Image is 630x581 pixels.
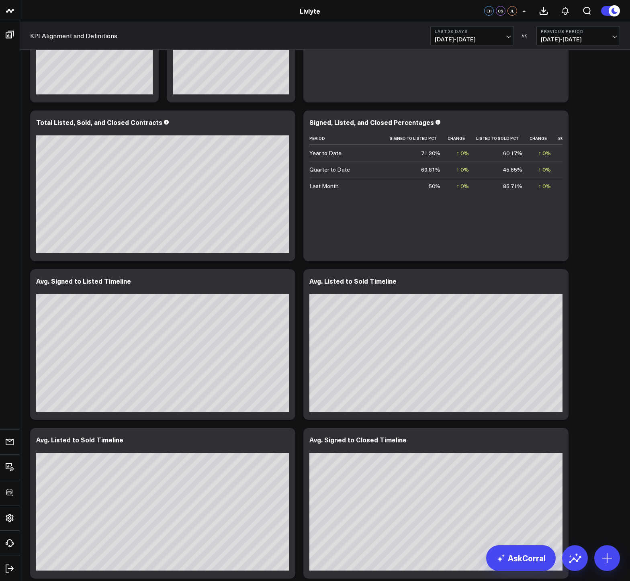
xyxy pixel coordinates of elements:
div: ↑ 0% [456,182,469,190]
div: ↑ 0% [538,182,551,190]
div: 71.30% [421,149,440,157]
div: Signed, Listed, and Closed Percentages [309,118,434,127]
div: JL [507,6,517,16]
div: EH [484,6,494,16]
div: ↑ 0% [538,149,551,157]
div: Year to Date [309,149,342,157]
div: ↑ 0% [456,166,469,174]
button: Last 30 Days[DATE]-[DATE] [430,26,514,45]
div: Avg. Listed to Sold Timeline [309,276,397,285]
div: Quarter to Date [309,166,350,174]
div: 60.17% [503,149,522,157]
th: Change [530,132,558,145]
th: Sold To Closed Pct [558,132,614,145]
div: Last Month [309,182,339,190]
th: Signed To Listed Pct [390,132,448,145]
div: VS [518,33,532,38]
th: Listed To Sold Pct [476,132,530,145]
th: Change [448,132,476,145]
div: 85.71% [503,182,522,190]
div: Total Listed, Sold, and Closed Contracts [36,118,162,127]
div: ↑ 0% [538,166,551,174]
a: KPI Alignment and Definitions [30,31,117,40]
div: 69.81% [421,166,440,174]
span: [DATE] - [DATE] [435,36,509,43]
div: ↑ 0% [456,149,469,157]
b: Previous Period [541,29,616,34]
div: 45.65% [503,166,522,174]
div: Avg. Listed to Sold Timeline [36,435,123,444]
div: 50% [429,182,440,190]
button: Previous Period[DATE]-[DATE] [536,26,620,45]
div: Avg. Signed to Listed Timeline [36,276,131,285]
div: CS [496,6,505,16]
div: Avg. Signed to Closed Timeline [309,435,407,444]
span: + [522,8,526,14]
a: Livlyte [300,6,320,15]
th: Period [309,132,390,145]
button: + [519,6,529,16]
span: [DATE] - [DATE] [541,36,616,43]
b: Last 30 Days [435,29,509,34]
a: AskCorral [486,545,556,571]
